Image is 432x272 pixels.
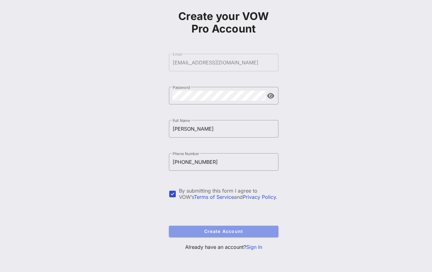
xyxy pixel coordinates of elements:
[169,226,278,237] button: Create Account
[173,151,199,156] label: Phone Number
[173,85,190,90] label: Password
[173,52,182,57] label: Email
[169,243,278,251] p: Already have an account?
[169,10,278,35] h1: Create your VOW Pro Account
[243,194,276,200] a: Privacy Policy
[246,244,262,250] a: Sign In
[173,118,190,123] label: Full Name
[179,188,278,200] div: By submitting this form I agree to VOW’s and .
[194,194,234,200] a: Terms of Service
[267,93,274,99] button: append icon
[174,229,273,234] span: Create Account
